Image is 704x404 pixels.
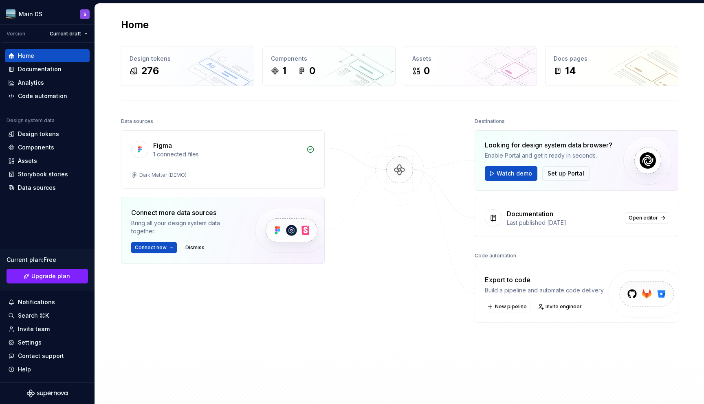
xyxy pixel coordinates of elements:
[18,92,67,100] div: Code automation
[18,325,50,333] div: Invite team
[131,219,241,235] div: Bring all your design system data together.
[475,116,505,127] div: Destinations
[141,64,159,77] div: 276
[5,168,90,181] a: Storybook stories
[424,64,430,77] div: 0
[5,141,90,154] a: Components
[554,55,670,63] div: Docs pages
[625,212,668,224] a: Open editor
[18,65,62,73] div: Documentation
[5,63,90,76] a: Documentation
[31,272,70,280] span: Upgrade plan
[7,31,25,37] div: Version
[535,301,585,312] a: Invite engineer
[121,46,254,86] a: Design tokens276
[18,143,54,151] div: Components
[629,215,658,221] span: Open editor
[18,184,56,192] div: Data sources
[7,117,55,124] div: Design system data
[271,55,387,63] div: Components
[412,55,528,63] div: Assets
[18,79,44,87] div: Analytics
[121,116,153,127] div: Data sources
[135,244,167,251] span: Connect new
[5,181,90,194] a: Data sources
[139,172,187,178] div: Dark Matter (DEMO)
[5,76,90,89] a: Analytics
[185,244,205,251] span: Dismiss
[6,9,15,19] img: 24f60e78-e584-4f07-a106-7c533a419b8d.png
[565,64,576,77] div: 14
[485,286,605,294] div: Build a pipeline and automate code delivery.
[546,303,582,310] span: Invite engineer
[121,18,149,31] h2: Home
[18,352,64,360] div: Contact support
[130,55,246,63] div: Design tokens
[5,154,90,167] a: Assets
[485,140,612,150] div: Looking for design system data browser?
[542,166,590,181] button: Set up Portal
[46,28,91,40] button: Current draft
[5,363,90,376] button: Help
[5,49,90,62] a: Home
[18,338,42,347] div: Settings
[18,157,37,165] div: Assets
[18,298,55,306] div: Notifications
[18,52,34,60] div: Home
[545,46,678,86] a: Docs pages14
[548,169,584,178] span: Set up Portal
[404,46,537,86] a: Assets0
[18,365,31,373] div: Help
[309,64,315,77] div: 0
[153,150,301,158] div: 1 connected files
[131,208,241,217] div: Connect more data sources
[50,31,81,37] span: Current draft
[5,323,90,336] a: Invite team
[485,275,605,285] div: Export to code
[131,242,177,253] button: Connect new
[19,10,42,18] div: Main DS
[485,151,612,160] div: Enable Portal and get it ready in seconds.
[7,269,88,283] a: Upgrade plan
[475,250,516,261] div: Code automation
[485,301,530,312] button: New pipeline
[153,141,172,150] div: Figma
[18,312,49,320] div: Search ⌘K
[7,256,88,264] div: Current plan : Free
[5,309,90,322] button: Search ⌘K
[18,130,59,138] div: Design tokens
[497,169,532,178] span: Watch demo
[262,46,396,86] a: Components10
[84,11,86,18] div: S
[27,389,68,397] svg: Supernova Logo
[507,209,553,219] div: Documentation
[121,130,325,189] a: Figma1 connected filesDark Matter (DEMO)
[507,219,620,227] div: Last published [DATE]
[282,64,286,77] div: 1
[5,90,90,103] a: Code automation
[5,296,90,309] button: Notifications
[2,5,93,23] button: Main DSS
[5,336,90,349] a: Settings
[5,349,90,362] button: Contact support
[485,166,537,181] button: Watch demo
[18,170,68,178] div: Storybook stories
[5,127,90,141] a: Design tokens
[495,303,527,310] span: New pipeline
[182,242,208,253] button: Dismiss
